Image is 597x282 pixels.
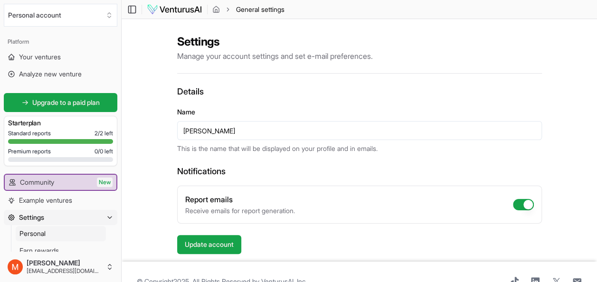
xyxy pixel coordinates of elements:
[236,5,284,14] span: General settings
[8,148,51,155] span: Premium reports
[8,259,23,274] img: ACg8ocIqaRz8M2hYINgYZ6uaFauWtgleRIIu6cSwu8AI9AavI2-GqQ=s96-c
[97,178,113,187] span: New
[19,246,59,255] span: Earn rewards
[4,93,117,112] a: Upgrade to a paid plan
[4,193,117,208] a: Example ventures
[19,213,44,222] span: Settings
[177,165,542,178] h3: Notifications
[19,196,72,205] span: Example ventures
[185,206,295,216] p: Receive emails for report generation.
[4,4,117,27] button: Select an organization
[95,130,113,137] span: 2 / 2 left
[177,85,542,98] h3: Details
[27,259,102,267] span: [PERSON_NAME]
[4,66,117,82] a: Analyze new venture
[4,49,117,65] a: Your ventures
[8,118,113,128] h3: Starter plan
[16,243,106,258] a: Earn rewards
[27,267,102,275] span: [EMAIL_ADDRESS][DOMAIN_NAME]
[185,195,233,204] label: Report emails
[8,130,51,137] span: Standard reports
[95,148,113,155] span: 0 / 0 left
[19,52,61,62] span: Your ventures
[147,4,202,15] img: logo
[177,108,195,116] label: Name
[177,235,241,254] button: Update account
[4,210,117,225] button: Settings
[177,34,542,49] h2: Settings
[212,5,284,14] nav: breadcrumb
[32,98,100,107] span: Upgrade to a paid plan
[4,255,117,278] button: [PERSON_NAME][EMAIL_ADDRESS][DOMAIN_NAME]
[4,34,117,49] div: Platform
[16,226,106,241] a: Personal
[20,178,54,187] span: Community
[177,50,542,62] p: Manage your account settings and set e-mail preferences.
[177,144,542,153] p: This is the name that will be displayed on your profile and in emails.
[177,121,542,140] input: Your name
[19,229,46,238] span: Personal
[19,69,82,79] span: Analyze new venture
[5,175,116,190] a: CommunityNew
